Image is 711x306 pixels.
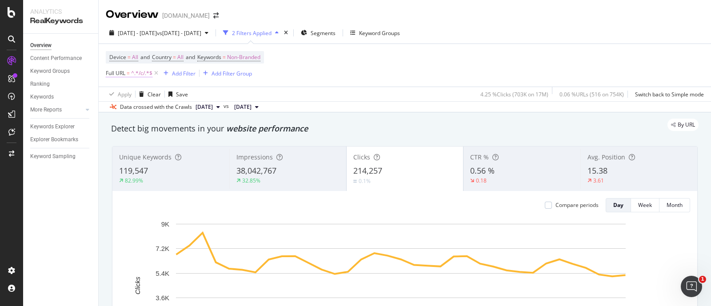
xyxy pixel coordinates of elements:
[232,29,272,37] div: 2 Filters Applied
[213,12,219,19] div: arrow-right-arrow-left
[119,165,148,176] span: 119,547
[30,41,92,50] a: Overview
[30,79,50,89] div: Ranking
[30,16,91,26] div: RealKeywords
[359,177,371,185] div: 0.1%
[242,177,260,184] div: 32.85%
[667,119,699,131] div: legacy label
[30,54,92,63] a: Content Performance
[220,26,282,40] button: 2 Filters Applied
[30,122,75,131] div: Keywords Explorer
[678,122,695,127] span: By URL
[196,103,213,111] span: 2025 Sep. 27th
[197,53,221,61] span: Keywords
[200,68,252,79] button: Add Filter Group
[160,68,196,79] button: Add Filter
[134,276,141,294] text: Clicks
[638,201,652,209] div: Week
[177,51,184,64] span: All
[681,276,702,297] iframe: Intercom live chat
[30,54,82,63] div: Content Performance
[635,91,704,98] div: Switch back to Simple mode
[192,102,224,112] button: [DATE]
[613,201,623,209] div: Day
[631,198,659,212] button: Week
[106,87,132,101] button: Apply
[157,29,201,37] span: vs [DATE] - [DATE]
[161,220,169,228] text: 9K
[224,102,231,110] span: vs
[30,41,52,50] div: Overview
[106,7,159,22] div: Overview
[30,92,54,102] div: Keywords
[587,165,607,176] span: 15.38
[470,153,489,161] span: CTR %
[30,79,92,89] a: Ranking
[156,245,169,252] text: 7.2K
[30,105,62,115] div: More Reports
[152,53,172,61] span: Country
[353,180,357,183] img: Equal
[282,28,290,37] div: times
[30,135,92,144] a: Explorer Bookmarks
[30,92,92,102] a: Keywords
[109,53,126,61] span: Device
[132,51,138,64] span: All
[227,51,260,64] span: Non-Branded
[699,276,706,283] span: 1
[30,67,92,76] a: Keyword Groups
[353,153,370,161] span: Clicks
[234,103,252,111] span: 2024 Sep. 28th
[476,177,487,184] div: 0.18
[172,70,196,77] div: Add Filter
[165,87,188,101] button: Save
[30,135,78,144] div: Explorer Bookmarks
[140,53,150,61] span: and
[231,102,262,112] button: [DATE]
[136,87,161,101] button: Clear
[667,201,683,209] div: Month
[297,26,339,40] button: Segments
[30,7,91,16] div: Analytics
[118,91,132,98] div: Apply
[176,91,188,98] div: Save
[359,29,400,37] div: Keyword Groups
[106,26,212,40] button: [DATE] - [DATE]vs[DATE] - [DATE]
[162,11,210,20] div: [DOMAIN_NAME]
[118,29,157,37] span: [DATE] - [DATE]
[212,70,252,77] div: Add Filter Group
[347,26,403,40] button: Keyword Groups
[128,53,131,61] span: =
[30,152,92,161] a: Keyword Sampling
[30,67,70,76] div: Keyword Groups
[470,165,495,176] span: 0.56 %
[120,103,192,111] div: Data crossed with the Crawls
[30,122,92,131] a: Keywords Explorer
[125,177,143,184] div: 82.99%
[606,198,631,212] button: Day
[30,105,83,115] a: More Reports
[631,87,704,101] button: Switch back to Simple mode
[555,201,599,209] div: Compare periods
[127,69,130,77] span: =
[223,53,226,61] span: =
[587,153,625,161] span: Avg. Position
[156,270,169,277] text: 5.4K
[173,53,176,61] span: =
[480,91,548,98] div: 4.25 % Clicks ( 703K on 17M )
[559,91,624,98] div: 0.06 % URLs ( 516 on 754K )
[119,153,172,161] span: Unique Keywords
[148,91,161,98] div: Clear
[236,153,273,161] span: Impressions
[353,165,382,176] span: 214,257
[659,198,690,212] button: Month
[30,152,76,161] div: Keyword Sampling
[593,177,604,184] div: 3.61
[236,165,276,176] span: 38,042,767
[186,53,195,61] span: and
[156,294,169,302] text: 3.6K
[311,29,336,37] span: Segments
[106,69,125,77] span: Full URL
